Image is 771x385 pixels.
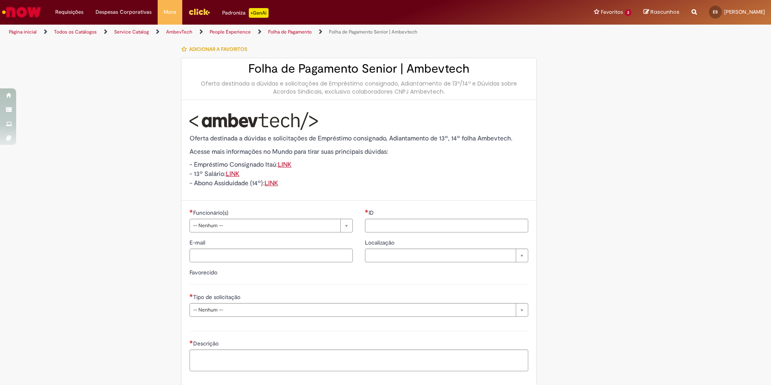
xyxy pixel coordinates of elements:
a: Rascunhos [644,8,679,16]
span: Requisições [55,8,83,16]
span: ES [713,9,718,15]
span: More [164,8,176,16]
div: Padroniza [222,8,269,18]
span: Rascunhos [650,8,679,16]
a: Limpar campo Localização [365,249,528,262]
span: Funcionário(s) [193,209,230,216]
span: ID [369,209,375,216]
span: E-mail [190,239,207,246]
button: Adicionar a Favoritos [181,41,252,58]
img: click_logo_yellow_360x200.png [188,6,210,18]
div: Oferta destinada a dúvidas e solicitações de Empréstimo consignado, Adiantamento de 13º/14º e Dúv... [190,80,528,96]
a: People Experience [210,29,251,35]
span: 3 [625,9,631,16]
span: Necessários [190,340,193,343]
span: - Abono Assiduidade (14º): [190,179,278,187]
span: [PERSON_NAME] [724,8,765,15]
a: Service Catalog [114,29,149,35]
span: Acesse mais informações no Mundo para tirar suas principais dúvidas: [190,148,388,156]
span: Favoritos [601,8,623,16]
span: Tipo de solicitação [193,293,242,301]
input: E-mail [190,249,353,262]
a: Folha de Pagamento [268,29,312,35]
a: LINK [278,161,292,169]
textarea: Descrição [190,349,528,371]
span: - Empréstimo Consignado Itaú: [190,161,292,169]
a: Folha de Pagamento Senior | Ambevtech [329,29,417,35]
a: Página inicial [9,29,37,35]
input: ID [365,219,528,232]
span: Descrição [193,340,220,347]
span: - 13º Salário: [190,170,240,178]
a: Todos os Catálogos [54,29,97,35]
span: Necessários [190,209,193,213]
span: Necessários [365,209,369,213]
span: Adicionar a Favoritos [189,46,247,52]
a: LINK [226,170,240,178]
span: -- Nenhum -- [193,303,512,316]
span: Despesas Corporativas [96,8,152,16]
a: LINK [265,179,278,187]
ul: Trilhas de página [6,25,508,40]
img: ServiceNow [1,4,42,20]
label: Favorecido [190,269,217,276]
p: +GenAi [249,8,269,18]
span: Oferta destinada a dúvidas e solicitações de Empréstimo consignado, Adiantamento de 13º, 14º folh... [190,134,513,142]
h2: Folha de Pagamento Senior | Ambevtech [190,62,528,75]
span: -- Nenhum -- [193,219,336,232]
a: AmbevTech [166,29,192,35]
span: Localização [365,239,396,246]
span: Necessários [190,294,193,297]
